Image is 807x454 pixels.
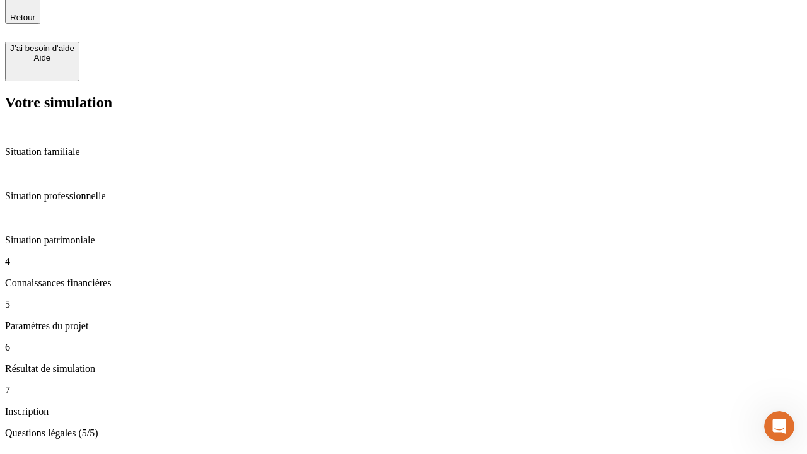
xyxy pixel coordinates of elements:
[5,235,802,246] p: Situation patrimoniale
[5,428,802,439] p: Questions légales (5/5)
[5,363,802,375] p: Résultat de simulation
[5,146,802,158] p: Situation familiale
[5,406,802,417] p: Inscription
[5,277,802,289] p: Connaissances financières
[5,42,79,81] button: J’ai besoin d'aideAide
[764,411,794,441] iframe: Intercom live chat
[10,13,35,22] span: Retour
[10,53,74,62] div: Aide
[10,44,74,53] div: J’ai besoin d'aide
[5,299,802,310] p: 5
[5,385,802,396] p: 7
[5,256,802,267] p: 4
[5,190,802,202] p: Situation professionnelle
[5,342,802,353] p: 6
[5,320,802,332] p: Paramètres du projet
[5,94,802,111] h2: Votre simulation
